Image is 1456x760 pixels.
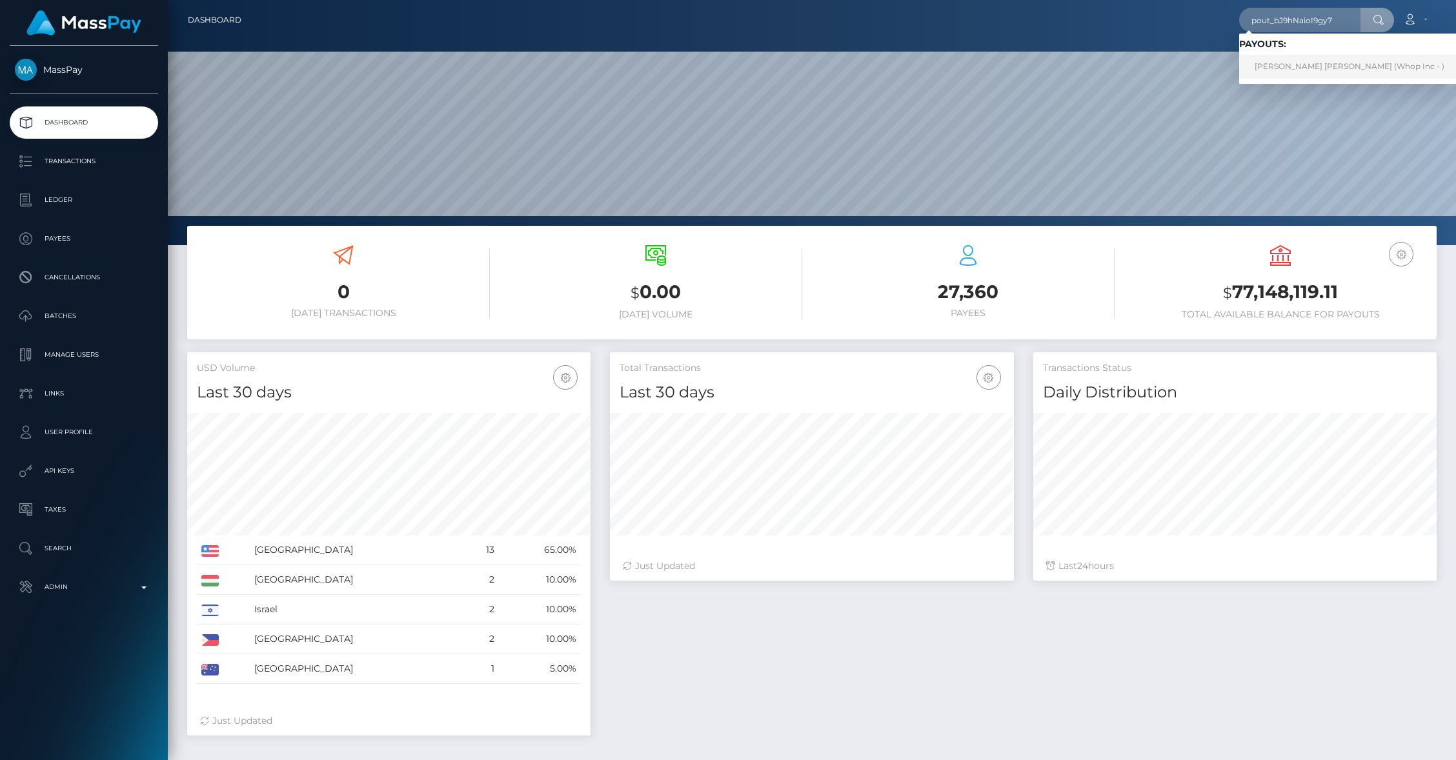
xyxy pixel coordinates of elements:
td: 2 [464,625,499,654]
img: HU.png [201,575,219,586]
h5: USD Volume [197,362,581,375]
p: Taxes [15,500,153,519]
h3: 77,148,119.11 [1134,279,1427,306]
h5: Total Transactions [620,362,1004,375]
small: $ [1223,284,1232,302]
p: Search [15,539,153,558]
a: Dashboard [188,6,241,34]
img: MassPay Logo [26,10,141,35]
p: Links [15,384,153,403]
p: Admin [15,577,153,597]
a: User Profile [10,416,158,448]
input: Search... [1239,8,1360,32]
span: MassPay [10,64,158,75]
td: [GEOGRAPHIC_DATA] [250,535,465,565]
h6: [DATE] Transactions [197,308,490,319]
td: 10.00% [499,595,581,625]
h3: 0 [197,279,490,305]
p: Dashboard [15,113,153,132]
td: [GEOGRAPHIC_DATA] [250,654,465,684]
img: IL.png [201,605,219,616]
a: Ledger [10,184,158,216]
td: 2 [464,595,499,625]
h6: Payees [822,308,1115,319]
h4: Daily Distribution [1043,381,1427,404]
a: Manage Users [10,339,158,371]
h6: Total Available Balance for Payouts [1134,309,1427,320]
p: API Keys [15,461,153,481]
p: Transactions [15,152,153,171]
td: 10.00% [499,565,581,595]
h3: 27,360 [822,279,1115,305]
td: 65.00% [499,535,581,565]
a: Admin [10,571,158,603]
td: 1 [464,654,499,684]
a: Payees [10,223,158,255]
p: Manage Users [15,345,153,365]
h6: [DATE] Volume [509,309,802,320]
a: Cancellations [10,261,158,294]
img: MassPay [15,59,37,81]
div: Last hours [1046,559,1424,573]
td: 10.00% [499,625,581,654]
td: 5.00% [499,654,581,684]
div: Just Updated [200,714,578,728]
p: Batches [15,306,153,326]
h4: Last 30 days [197,381,581,404]
td: Israel [250,595,465,625]
td: [GEOGRAPHIC_DATA] [250,625,465,654]
a: Batches [10,300,158,332]
a: Dashboard [10,106,158,139]
td: [GEOGRAPHIC_DATA] [250,565,465,595]
span: 24 [1077,560,1088,572]
h5: Transactions Status [1043,362,1427,375]
h3: 0.00 [509,279,802,306]
h4: Last 30 days [620,381,1004,404]
a: Transactions [10,145,158,177]
img: PH.png [201,634,219,646]
p: Payees [15,229,153,248]
a: Search [10,532,158,565]
p: User Profile [15,423,153,442]
img: US.png [201,545,219,557]
p: Cancellations [15,268,153,287]
a: Taxes [10,494,158,526]
p: Ledger [15,190,153,210]
small: $ [631,284,640,302]
div: Just Updated [623,559,1000,573]
td: 2 [464,565,499,595]
a: API Keys [10,455,158,487]
img: AU.png [201,664,219,675]
td: 13 [464,535,499,565]
a: Links [10,377,158,410]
